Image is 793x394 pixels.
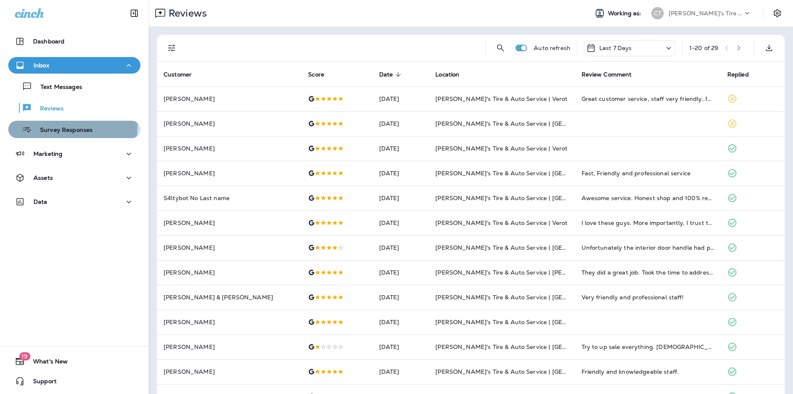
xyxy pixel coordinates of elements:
[582,95,714,103] div: Great customer service, staff very friendly..10/10..
[435,194,667,202] span: [PERSON_NAME]'s Tire & Auto Service | [GEOGRAPHIC_DATA][PERSON_NAME]
[164,220,295,226] p: [PERSON_NAME]
[164,145,295,152] p: [PERSON_NAME]
[608,10,643,17] span: Working as:
[727,71,749,78] span: Replied
[435,145,567,152] span: [PERSON_NAME]'s Tire & Auto Service | Verot
[8,78,140,95] button: Text Messages
[435,269,667,276] span: [PERSON_NAME]'s Tire & Auto Service | [PERSON_NAME][GEOGRAPHIC_DATA]
[582,219,714,227] div: I love these guys. More importantly, I trust them! Great service in a timely manner.
[534,45,570,51] p: Auto refresh
[435,294,616,301] span: [PERSON_NAME]'s Tire & Auto Service | [GEOGRAPHIC_DATA]
[25,358,68,368] span: What's New
[379,71,393,78] span: Date
[435,95,567,103] span: [PERSON_NAME]'s Tire & Auto Service | Verot
[582,71,632,78] span: Review Comment
[25,378,57,388] span: Support
[373,186,429,210] td: [DATE]
[492,40,509,56] button: Search Reviews
[8,33,140,50] button: Dashboard
[164,344,295,350] p: [PERSON_NAME]
[373,334,429,359] td: [DATE]
[164,244,295,251] p: [PERSON_NAME]
[164,120,295,127] p: [PERSON_NAME]
[599,45,632,51] p: Last 7 Days
[582,71,643,78] span: Review Comment
[308,71,335,78] span: Score
[164,96,295,102] p: [PERSON_NAME]
[164,319,295,325] p: [PERSON_NAME]
[373,161,429,186] td: [DATE]
[33,38,64,45] p: Dashboard
[33,62,49,69] p: Inbox
[435,170,616,177] span: [PERSON_NAME]'s Tire & Auto Service | [GEOGRAPHIC_DATA]
[669,10,743,17] p: [PERSON_NAME]'s Tire & Auto
[761,40,777,56] button: Export as CSV
[435,368,616,375] span: [PERSON_NAME]'s Tire & Auto Service | [GEOGRAPHIC_DATA]
[19,352,30,361] span: 19
[164,294,295,301] p: [PERSON_NAME] & [PERSON_NAME]
[373,260,429,285] td: [DATE]
[123,5,146,21] button: Collapse Sidebar
[435,343,616,351] span: [PERSON_NAME]'s Tire & Auto Service | [GEOGRAPHIC_DATA]
[373,310,429,334] td: [DATE]
[582,268,714,277] div: They did a great job. Took the time to address all my concerns.
[727,71,760,78] span: Replied
[32,127,93,134] p: Survey Responses
[373,285,429,310] td: [DATE]
[435,71,459,78] span: Location
[32,105,64,113] p: Reviews
[373,111,429,136] td: [DATE]
[164,195,295,201] p: S4ltybot No Last name
[373,86,429,111] td: [DATE]
[689,45,718,51] div: 1 - 20 of 29
[164,40,180,56] button: Filters
[651,7,664,19] div: CT
[164,71,202,78] span: Customer
[32,84,82,91] p: Text Messages
[373,136,429,161] td: [DATE]
[8,121,140,138] button: Survey Responses
[164,269,295,276] p: [PERSON_NAME]
[8,193,140,210] button: Data
[582,368,714,376] div: Friendly and knowledgeable staff.
[582,169,714,177] div: Fast, Friendly and professional service
[582,194,714,202] div: Awesome service. Honest shop and 100% recommend.
[33,198,47,205] p: Data
[164,368,295,375] p: [PERSON_NAME]
[33,174,53,181] p: Assets
[435,219,567,227] span: [PERSON_NAME]'s Tire & Auto Service | Verot
[8,99,140,117] button: Reviews
[435,318,616,326] span: [PERSON_NAME]'s Tire & Auto Service | [GEOGRAPHIC_DATA]
[582,244,714,252] div: Unfortunately the interior door handle had plenty hand prints, dirty and no attempt to clean it. ...
[435,71,470,78] span: Location
[582,293,714,301] div: Very friendly and professional staff!
[308,71,324,78] span: Score
[8,373,140,389] button: Support
[164,170,295,177] p: [PERSON_NAME]
[8,146,140,162] button: Marketing
[373,210,429,235] td: [DATE]
[8,57,140,74] button: Inbox
[770,6,785,21] button: Settings
[165,7,207,19] p: Reviews
[373,235,429,260] td: [DATE]
[8,170,140,186] button: Assets
[164,71,192,78] span: Customer
[379,71,404,78] span: Date
[582,343,714,351] div: Try to up sale everything. Lady had poor attitude at front counter. Will not be going back for pe...
[435,120,616,127] span: [PERSON_NAME]'s Tire & Auto Service | [GEOGRAPHIC_DATA]
[8,353,140,370] button: 19What's New
[33,150,62,157] p: Marketing
[373,359,429,384] td: [DATE]
[435,244,616,251] span: [PERSON_NAME]'s Tire & Auto Service | [GEOGRAPHIC_DATA]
